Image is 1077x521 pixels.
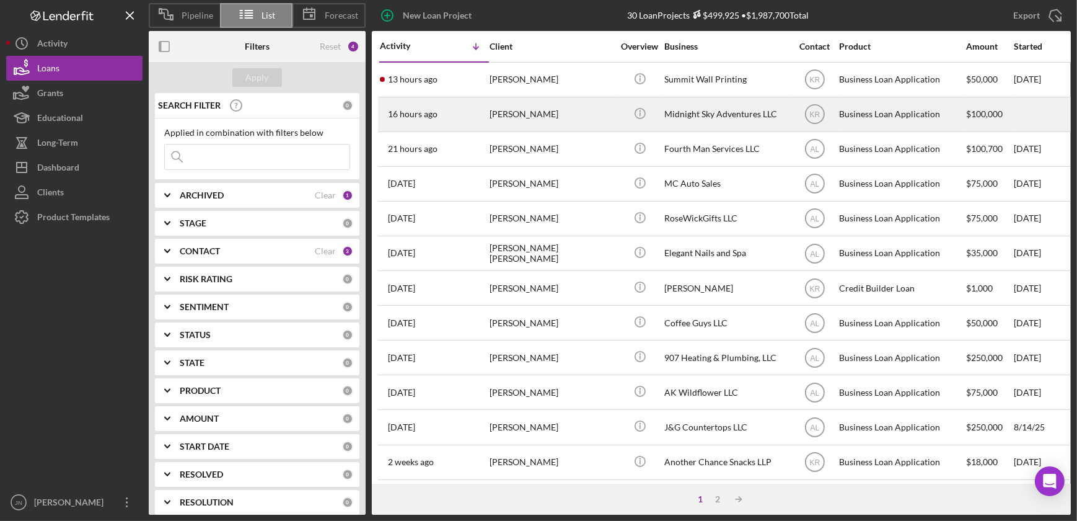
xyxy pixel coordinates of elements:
span: $50,000 [966,74,998,84]
button: Activity [6,31,143,56]
div: 0 [342,329,353,341]
div: [PERSON_NAME] [490,341,613,374]
b: AMOUNT [180,414,219,424]
text: KR [809,458,820,467]
text: KR [809,76,820,84]
div: RoseWickGifts LLC [664,202,788,235]
div: [DATE] [1014,306,1070,339]
div: [PERSON_NAME] [664,272,788,305]
text: JN [15,499,22,506]
div: Business Loan Application [839,98,963,131]
div: 30 Loan Projects • $1,987,700 Total [628,10,809,20]
div: [DATE] [1014,272,1070,305]
div: 0 [342,497,353,508]
div: New Loan Project [403,3,472,28]
div: 8/14/25 [1014,411,1070,443]
div: Midnight Sky Adventures LLC [664,98,788,131]
div: [DATE] [1014,237,1070,270]
div: Amount [966,42,1013,51]
div: [PERSON_NAME] [490,481,613,514]
div: Coffee Guys LLC [664,306,788,339]
div: Clear [315,190,336,200]
div: [DATE] [1014,481,1070,514]
div: J&G Countertops LLC [664,411,788,443]
div: [DATE] [1014,63,1070,96]
time: 2025-09-22 23:28 [388,388,415,398]
div: Client [490,42,613,51]
button: Educational [6,105,143,130]
div: Activity [380,41,434,51]
div: [PERSON_NAME] [490,167,613,200]
div: Posh Eatery & Events [664,481,788,514]
text: AL [810,354,819,362]
div: 0 [342,218,353,229]
b: STATE [180,358,204,368]
div: Grants [37,81,63,109]
div: [PERSON_NAME] [31,490,112,518]
div: Apply [246,68,269,87]
span: $50,000 [966,318,998,328]
div: [PERSON_NAME] [490,98,613,131]
div: Educational [37,105,83,133]
button: Grants [6,81,143,105]
div: Another Chance Snacks LLP [664,446,788,479]
div: 0 [342,301,353,313]
text: KR [809,284,820,293]
div: Product Templates [37,205,110,233]
b: ARCHIVED [180,190,224,200]
text: AL [810,180,819,189]
div: Export [1013,3,1040,28]
div: [DATE] [1014,133,1070,166]
div: Open Intercom Messenger [1035,466,1065,496]
div: Business Loan Application [839,446,963,479]
div: [PERSON_NAME] [490,133,613,166]
text: KR [809,110,820,119]
text: AL [810,249,819,258]
div: Business Loan Application [839,306,963,339]
a: Loans [6,56,143,81]
div: Dashboard [37,155,79,183]
button: Long-Term [6,130,143,155]
div: Business [664,42,788,51]
div: [DATE] [1014,376,1070,409]
div: 1 [692,494,709,504]
time: 2025-09-22 22:54 [388,422,415,432]
div: Long-Term [37,130,78,158]
div: Business Loan Application [839,481,963,514]
button: JN[PERSON_NAME] [6,490,143,515]
a: Clients [6,180,143,205]
text: AL [810,388,819,397]
div: [PERSON_NAME] [490,63,613,96]
div: [PERSON_NAME] [490,306,613,339]
div: [PERSON_NAME] [490,446,613,479]
time: 2025-09-30 02:36 [388,74,437,84]
div: [PERSON_NAME] [490,202,613,235]
b: Filters [245,42,270,51]
div: Clear [315,246,336,256]
div: 907 Heating & Plumbing, LLC [664,341,788,374]
b: PRODUCT [180,386,221,396]
time: 2025-09-18 23:11 [388,457,434,467]
time: 2025-09-26 22:46 [388,179,415,189]
div: [DATE] [1014,167,1070,200]
span: $35,000 [966,247,998,258]
span: $18,000 [966,456,998,467]
div: 1 [342,190,353,201]
div: Reset [320,42,341,51]
div: [DATE] [1014,202,1070,235]
span: $250,000 [966,422,1003,432]
button: Product Templates [6,205,143,229]
span: Pipeline [182,11,213,20]
div: Started [1014,42,1070,51]
span: $75,000 [966,178,998,189]
time: 2025-09-25 17:17 [388,283,415,293]
div: Fourth Man Services LLC [664,133,788,166]
div: 0 [342,469,353,480]
div: Activity [37,31,68,59]
time: 2025-09-24 18:31 [388,318,415,328]
div: 4 [347,40,359,53]
time: 2025-09-22 23:37 [388,353,415,363]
